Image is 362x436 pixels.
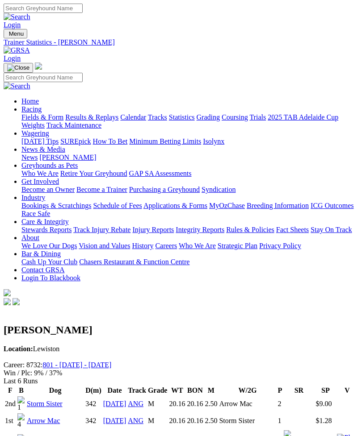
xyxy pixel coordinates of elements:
[43,361,112,369] a: 801 - [DATE] - [DATE]
[169,113,195,121] a: Statistics
[186,396,203,412] td: 20.16
[21,154,38,161] a: News
[85,386,102,395] th: D(m)
[4,29,27,38] button: Toggle navigation
[226,226,274,233] a: Rules & Policies
[203,137,224,145] a: Isolynx
[21,178,59,185] a: Get Involved
[35,62,42,70] img: logo-grsa-white.png
[34,369,62,377] text: 9% / 37%
[17,396,25,411] img: 1
[21,154,358,162] div: News & Media
[21,266,64,274] a: Contact GRSA
[21,250,61,257] a: Bar & Dining
[155,242,177,249] a: Careers
[4,345,59,353] span: Lewiston
[129,137,201,145] a: Minimum Betting Limits
[26,386,84,395] th: Dog
[315,386,336,395] th: SP
[168,386,185,395] th: WT
[311,226,352,233] a: Stay On Track
[85,413,102,429] td: 342
[21,202,358,218] div: Industry
[120,113,146,121] a: Calendar
[127,386,147,395] th: Track
[21,226,72,233] a: Stewards Reports
[27,400,63,407] a: Storm Sister
[4,46,30,54] img: GRSA
[21,97,39,105] a: Home
[219,413,276,429] td: Storm Sister
[4,413,16,429] td: 1st
[4,298,11,305] img: facebook.svg
[268,113,338,121] a: 2025 TAB Adelaide Cup
[21,137,59,145] a: [DATE] Tips
[148,113,167,121] a: Tracks
[21,210,50,217] a: Race Safe
[278,386,283,395] th: P
[222,113,248,121] a: Coursing
[132,242,153,249] a: History
[276,226,309,233] a: Fact Sheets
[21,234,39,241] a: About
[278,396,283,412] td: 2
[103,386,127,395] th: Date
[103,417,126,424] a: [DATE]
[4,82,30,90] img: Search
[132,226,174,233] a: Injury Reports
[259,242,301,249] a: Privacy Policy
[21,145,65,153] a: News & Media
[76,186,127,193] a: Become a Trainer
[21,186,358,194] div: Get Involved
[4,289,11,296] img: logo-grsa-white.png
[4,63,33,73] button: Toggle navigation
[21,170,59,177] a: Who We Are
[128,400,143,407] a: ANG
[209,202,245,209] a: MyOzChase
[186,413,203,429] td: 20.16
[21,274,80,282] a: Login To Blackbook
[73,226,130,233] a: Track Injury Rebate
[17,386,25,395] th: B
[39,154,96,161] a: [PERSON_NAME]
[85,396,102,412] td: 342
[21,162,78,169] a: Greyhounds as Pets
[4,369,32,377] span: Win / Plc:
[103,400,126,407] a: [DATE]
[7,64,29,71] img: Close
[147,413,168,429] td: M
[21,113,63,121] a: Fields & Form
[93,137,128,145] a: How To Bet
[176,226,224,233] a: Integrity Reports
[283,386,314,395] th: SR
[204,396,218,412] td: 2.50
[17,413,25,428] img: 4
[21,202,91,209] a: Bookings & Scratchings
[143,202,207,209] a: Applications & Forms
[337,386,358,395] th: V
[46,121,101,129] a: Track Maintenance
[21,242,358,250] div: About
[186,386,203,395] th: BON
[278,413,283,429] td: 1
[4,4,83,13] input: Search
[4,38,358,46] a: Trainer Statistics - [PERSON_NAME]
[21,226,358,234] div: Care & Integrity
[129,186,200,193] a: Purchasing a Greyhound
[168,413,185,429] td: 20.16
[219,386,276,395] th: W/2G
[26,361,111,369] text: 8732:
[315,396,336,412] td: $9.00
[65,113,118,121] a: Results & Replays
[147,396,168,412] td: M
[21,194,45,201] a: Industry
[179,242,216,249] a: Who We Are
[21,218,69,225] a: Care & Integrity
[129,170,192,177] a: GAP SA Assessments
[21,258,358,266] div: Bar & Dining
[197,113,220,121] a: Grading
[204,413,218,429] td: 2.50
[21,137,358,145] div: Wagering
[79,258,189,266] a: Chasers Restaurant & Function Centre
